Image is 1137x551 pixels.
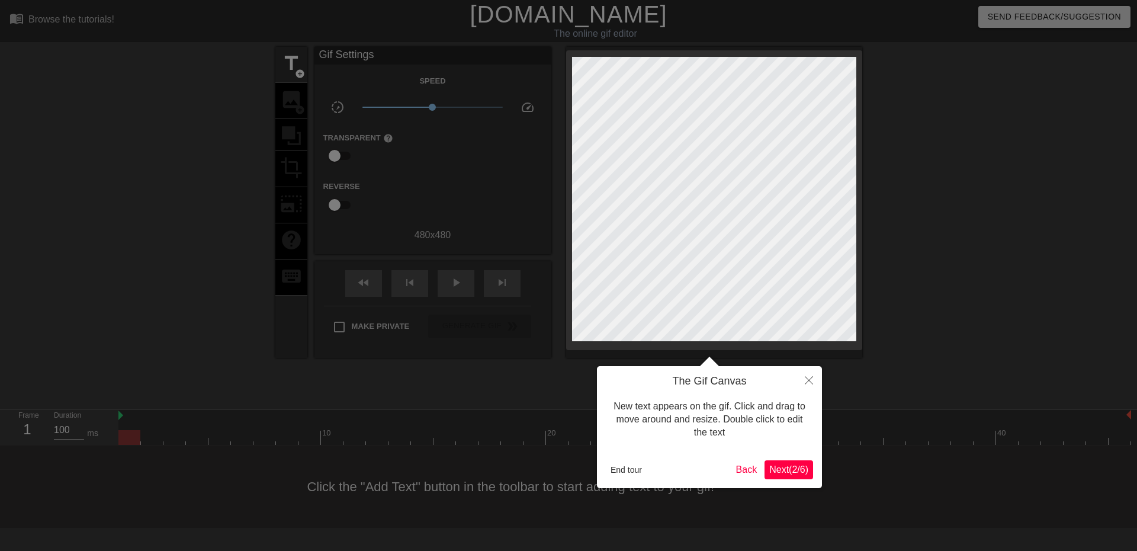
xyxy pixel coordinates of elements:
[606,388,813,451] div: New text appears on the gif. Click and drag to move around and resize. Double click to edit the text
[606,461,647,479] button: End tour
[731,460,762,479] button: Back
[765,460,813,479] button: Next
[769,464,808,475] span: Next ( 2 / 6 )
[606,375,813,388] h4: The Gif Canvas
[796,366,822,393] button: Close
